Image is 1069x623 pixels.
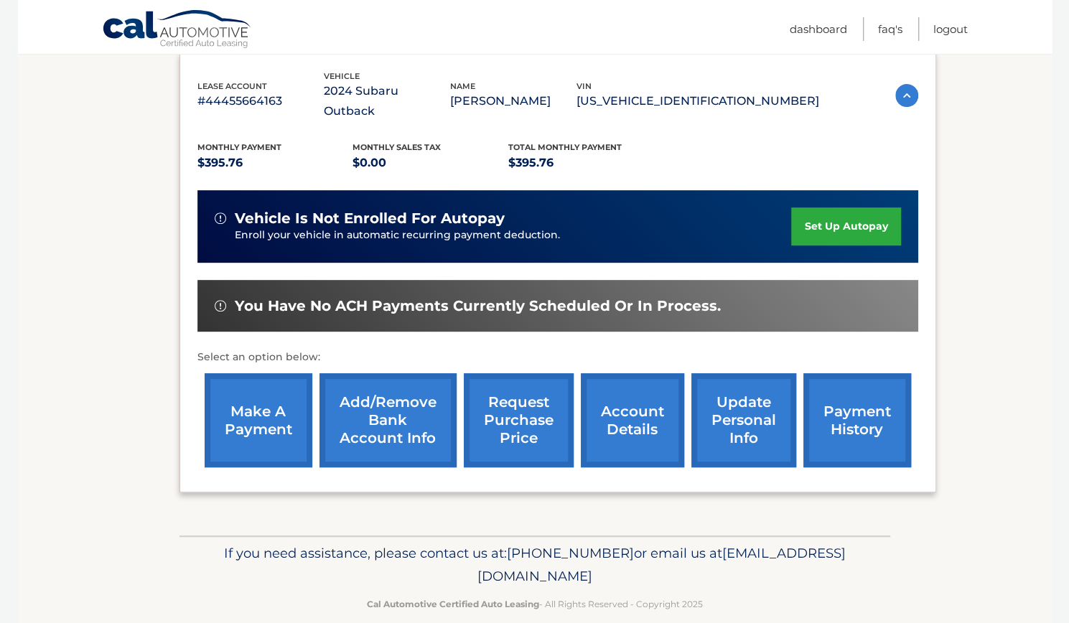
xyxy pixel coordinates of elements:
span: [PHONE_NUMBER] [507,545,634,561]
p: - All Rights Reserved - Copyright 2025 [189,596,881,612]
a: Logout [933,17,968,41]
a: Add/Remove bank account info [319,373,457,467]
p: Select an option below: [197,349,918,366]
p: 2024 Subaru Outback [324,81,450,121]
a: payment history [803,373,911,467]
a: FAQ's [878,17,902,41]
a: make a payment [205,373,312,467]
span: Monthly sales Tax [353,142,441,152]
a: request purchase price [464,373,574,467]
p: #44455664163 [197,91,324,111]
span: Total Monthly Payment [508,142,622,152]
a: account details [581,373,684,467]
p: If you need assistance, please contact us at: or email us at [189,542,881,588]
img: alert-white.svg [215,212,226,224]
img: alert-white.svg [215,300,226,311]
a: Cal Automotive [102,9,253,51]
a: Dashboard [790,17,847,41]
span: vin [576,81,592,91]
strong: Cal Automotive Certified Auto Leasing [367,599,539,609]
p: Enroll your vehicle in automatic recurring payment deduction. [235,228,792,243]
p: [PERSON_NAME] [450,91,576,111]
span: name [450,81,475,91]
span: lease account [197,81,267,91]
p: [US_VEHICLE_IDENTIFICATION_NUMBER] [576,91,819,111]
span: Monthly Payment [197,142,281,152]
a: set up autopay [791,207,900,245]
img: accordion-active.svg [895,84,918,107]
a: update personal info [691,373,796,467]
span: You have no ACH payments currently scheduled or in process. [235,297,721,315]
p: $395.76 [197,153,353,173]
p: $395.76 [508,153,664,173]
p: $0.00 [353,153,508,173]
span: vehicle is not enrolled for autopay [235,210,505,228]
span: [EMAIL_ADDRESS][DOMAIN_NAME] [477,545,846,584]
span: vehicle [324,71,360,81]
